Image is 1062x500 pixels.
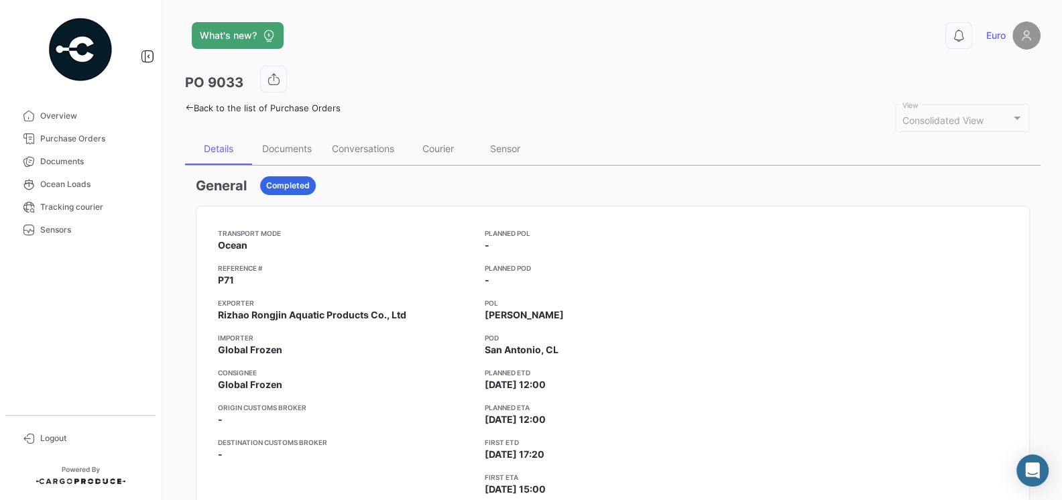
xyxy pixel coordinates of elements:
div: Documents [262,143,312,154]
span: Documents [40,155,145,168]
span: Sensors [40,224,145,236]
span: - [485,239,489,252]
div: Details [204,143,233,154]
span: P71 [218,273,234,287]
span: Logout [40,432,145,444]
span: [DATE] 12:00 [485,378,546,391]
app-card-info-title: Planned POL [485,228,741,239]
img: powered-by.png [47,16,114,83]
app-card-info-title: Planned ETA [485,402,741,413]
a: Back to the list of Purchase Orders [185,103,341,113]
span: Overview [40,110,145,122]
app-card-info-title: First ETA [485,472,741,483]
app-card-info-title: Importer [218,332,474,343]
span: [PERSON_NAME] [485,308,564,322]
app-card-info-title: Reference # [218,263,474,273]
app-card-info-title: POL [485,298,741,308]
app-card-info-title: First ETD [485,437,741,448]
span: What's new? [200,29,257,42]
a: Purchase Orders [11,127,150,150]
app-card-info-title: Planned ETD [485,367,741,378]
span: [DATE] 12:00 [485,413,546,426]
h3: PO 9033 [185,73,243,92]
div: Conversations [332,143,394,154]
span: Global Frozen [218,378,282,391]
app-card-info-title: Consignee [218,367,474,378]
span: - [485,273,489,287]
app-card-info-title: Exporter [218,298,474,308]
a: Documents [11,150,150,173]
span: Ocean [218,239,247,252]
img: placeholder-user.png [1012,21,1041,50]
span: [DATE] 17:20 [485,448,544,461]
a: Overview [11,105,150,127]
span: Global Frozen [218,343,282,357]
mat-select-trigger: Consolidated View [902,115,984,126]
span: Rizhao Rongjin Aquatic Products Co., Ltd [218,308,406,322]
span: Ocean Loads [40,178,145,190]
h3: General [196,176,247,195]
span: Completed [266,180,310,192]
span: Tracking courier [40,201,145,213]
app-card-info-title: Origin Customs Broker [218,402,474,413]
div: Courier [422,143,454,154]
app-card-info-title: Planned POD [485,263,741,273]
app-card-info-title: Destination Customs Broker [218,437,474,448]
div: Abrir Intercom Messenger [1016,454,1049,487]
a: Sensors [11,218,150,241]
div: Sensor [490,143,520,154]
button: What's new? [192,22,284,49]
app-card-info-title: Transport mode [218,228,474,239]
a: Tracking courier [11,196,150,218]
span: Euro [986,29,1006,42]
span: - [218,448,223,461]
a: Ocean Loads [11,173,150,196]
span: Purchase Orders [40,133,145,145]
span: [DATE] 15:00 [485,483,546,496]
span: - [218,413,223,426]
span: San Antonio, CL [485,343,558,357]
app-card-info-title: POD [485,332,741,343]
